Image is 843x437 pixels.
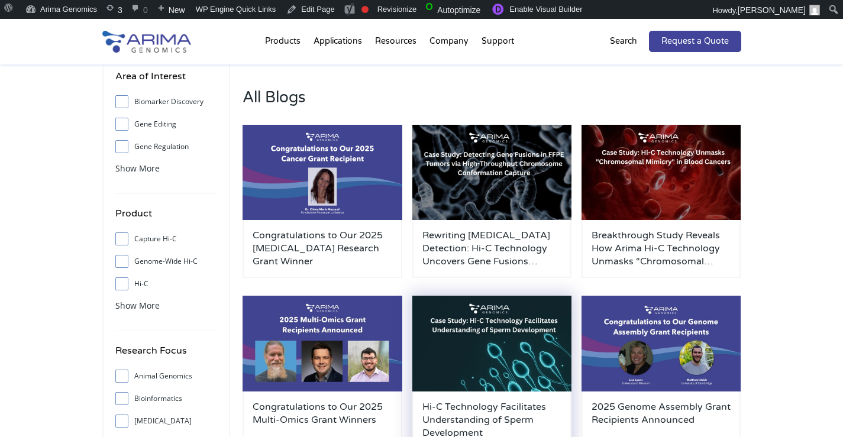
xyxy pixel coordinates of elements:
[243,88,741,125] h3: All Blogs
[412,125,572,221] img: Arima-March-Blog-Post-Banner-2-500x300.jpg
[115,275,217,293] label: Hi-C
[582,125,741,221] img: Arima-March-Blog-Post-Banner-1-500x300.jpg
[115,69,217,93] h4: Area of Interest
[115,115,217,133] label: Gene Editing
[361,6,369,13] div: Focus keyphrase not set
[102,31,191,53] img: Arima-Genomics-logo
[610,34,637,49] p: Search
[738,5,806,15] span: [PERSON_NAME]
[115,390,217,407] label: Bioinformatics
[649,31,741,52] a: Request a Quote
[243,125,402,221] img: genome-assembly-grant-2025-500x300.png
[115,206,217,230] h4: Product
[115,367,217,385] label: Animal Genomics
[115,253,217,270] label: Genome-Wide Hi-C
[412,296,572,391] img: Arima-March-Blog-Post-Banner-500x300.jpg
[253,229,392,268] a: Congratulations to Our 2025 [MEDICAL_DATA] Research Grant Winner
[592,229,731,268] a: Breakthrough Study Reveals How Arima Hi-C Technology Unmasks “Chromosomal Mimicry” in Blood Cancers
[115,412,217,430] label: [MEDICAL_DATA]
[115,300,160,311] span: Show More
[115,93,217,111] label: Biomarker Discovery
[115,343,217,367] h4: Research Focus
[115,163,160,174] span: Show More
[243,296,402,391] img: 2025-multi-omics-grant-winners-500x300.jpg
[115,230,217,248] label: Capture Hi-C
[115,138,217,156] label: Gene Regulation
[422,229,562,268] a: Rewriting [MEDICAL_DATA] Detection: Hi-C Technology Uncovers Gene Fusions Missed by Standard Methods
[582,296,741,391] img: genome-assembly-grant-2025-1-500x300.jpg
